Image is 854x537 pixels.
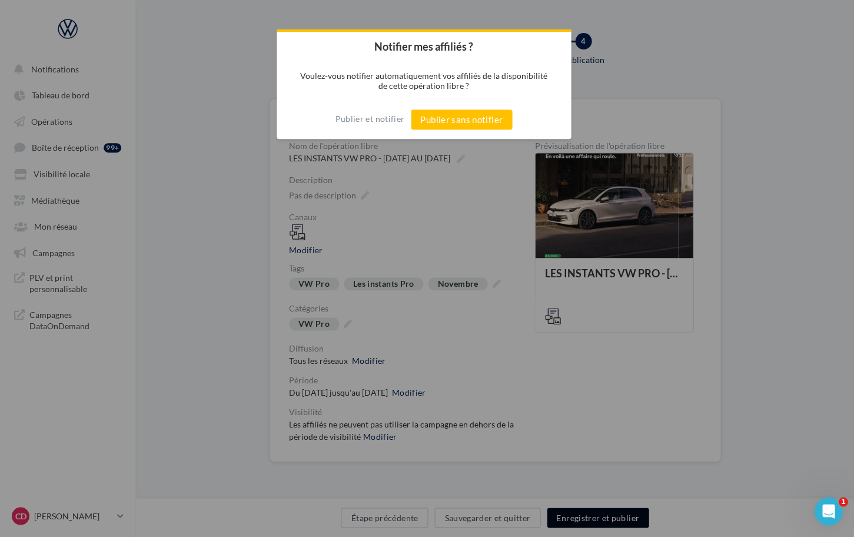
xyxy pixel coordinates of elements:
button: Publier sans notifier [411,110,512,130]
span: 1 [838,497,848,506]
p: Voulez-vous notifier automatiquement vos affiliés de la disponibilité de cette opération libre ? [277,61,571,100]
h2: Notifier mes affiliés ? [277,32,571,61]
iframe: Intercom live chat [814,497,842,525]
button: Publier et notifier [335,110,404,128]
